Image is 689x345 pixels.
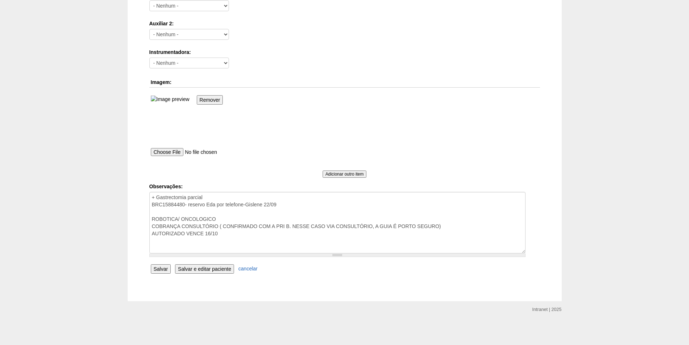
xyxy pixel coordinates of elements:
[238,266,258,272] a: cancelar
[532,306,562,313] div: Intranet | 2025
[151,264,171,274] input: Salvar
[149,20,540,27] label: Auxiliar 2:
[197,95,223,105] input: Remover
[151,96,190,103] img: 250925-45-17588478260447563083896287229823.jpg
[149,192,526,253] textarea: + Gastrectomia parcial BRC15884480- reservo Eda por telefone-Gislene 22/09 ROBOTICA/ ONCOLOGICO C...
[149,49,540,56] label: Instrumentadora:
[149,183,540,190] label: Observações:
[175,264,234,274] input: Salvar e editar paciente
[323,171,367,178] input: Adicionar outro item
[149,77,540,88] th: Imagem:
